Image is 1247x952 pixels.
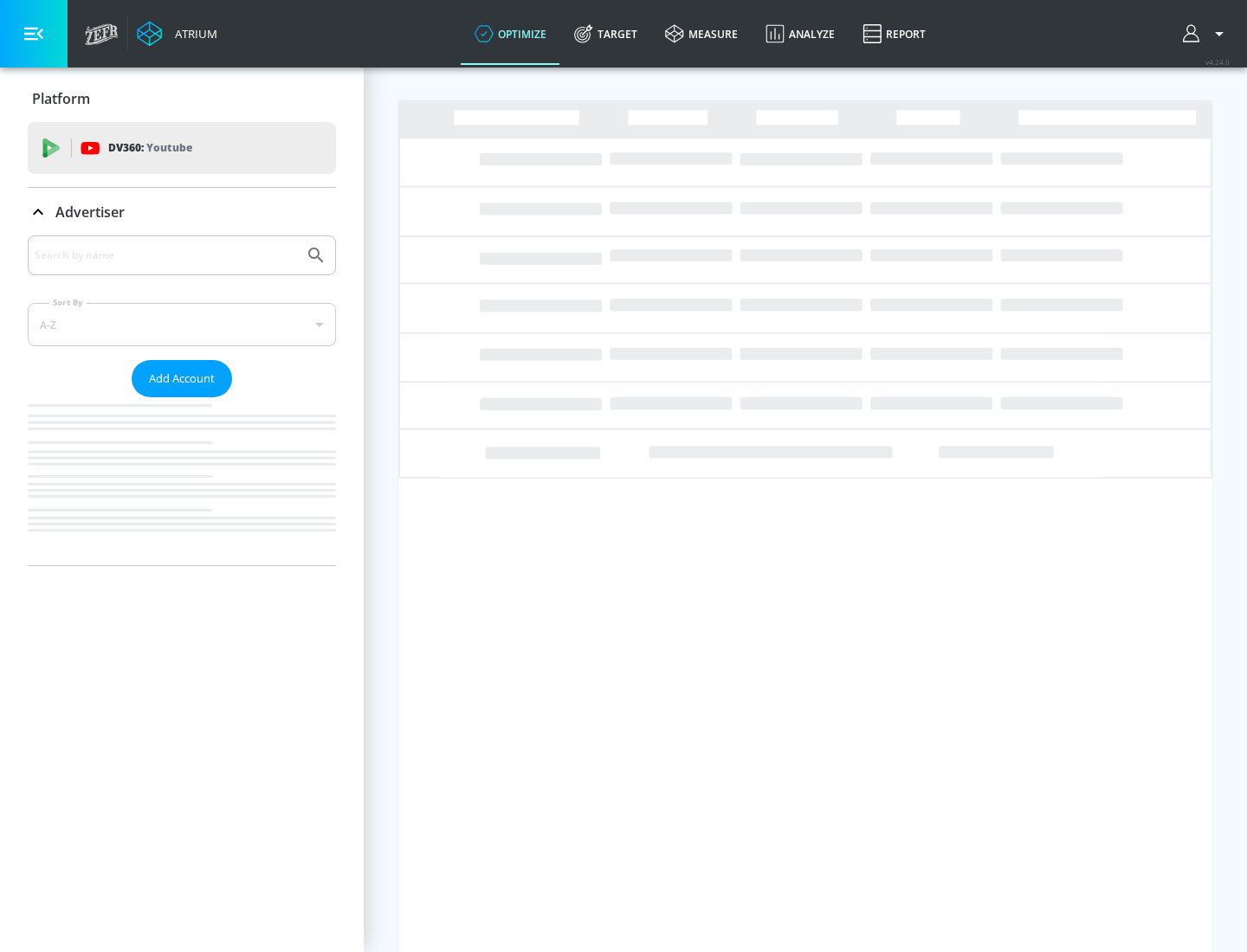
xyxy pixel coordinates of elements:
div: Advertiser [28,188,336,236]
label: Sort By [49,297,87,308]
a: measure [651,3,752,65]
button: Add Account [132,360,232,397]
div: Platform [28,74,336,123]
p: Youtube [146,138,192,157]
a: optimize [461,3,560,65]
a: Atrium [137,21,217,47]
span: Add Account [149,369,215,389]
p: Advertiser [55,203,125,222]
div: Atrium [168,26,217,42]
div: Advertiser [28,235,336,565]
p: DV360: [108,138,192,158]
a: Target [560,3,651,65]
div: A-Z [28,303,336,346]
p: Platform [32,89,90,108]
input: Search by name [35,244,297,267]
nav: list of Advertiser [28,397,336,565]
a: Analyze [752,3,849,65]
div: DV360: Youtube [28,122,336,174]
a: Report [849,3,940,65]
span: v 4.24.0 [1205,57,1230,67]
